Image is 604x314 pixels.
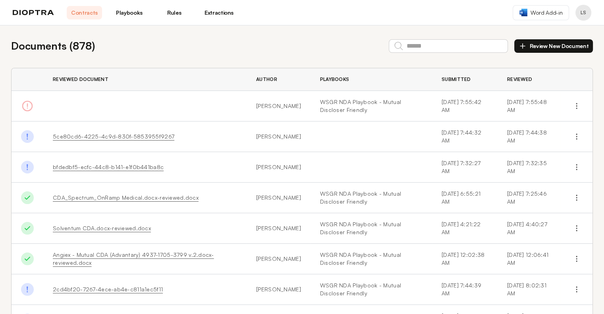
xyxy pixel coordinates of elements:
[21,252,34,265] img: Done
[247,244,311,274] td: [PERSON_NAME]
[320,190,423,206] a: WSGR NDA Playbook - Mutual Discloser Friendly
[156,6,192,19] a: Rules
[514,39,593,53] button: Review New Document
[21,283,34,296] img: Done
[13,10,54,15] img: logo
[247,152,311,183] td: [PERSON_NAME]
[53,225,151,231] a: Solventum CDA.docx-reviewed.docx
[498,152,561,183] td: [DATE] 7:32:35 AM
[498,244,561,274] td: [DATE] 12:06:41 AM
[432,213,498,244] td: [DATE] 4:21:22 AM
[498,121,561,152] td: [DATE] 7:44:38 AM
[320,251,423,267] a: WSGR NDA Playbook - Mutual Discloser Friendly
[498,68,561,91] th: Reviewed
[201,6,237,19] a: Extractions
[432,91,498,121] td: [DATE] 7:55:42 AM
[432,244,498,274] td: [DATE] 12:02:38 AM
[21,161,34,173] img: Done
[43,68,247,91] th: Reviewed Document
[247,121,311,152] td: [PERSON_NAME]
[53,133,174,140] a: 5ce80cd6-4225-4c9d-830f-5853955f9267
[432,68,498,91] th: Submitted
[311,68,432,91] th: Playbooks
[519,9,527,16] img: word
[21,191,34,204] img: Done
[53,164,164,170] a: bfdedbf5-ecfc-44c8-b141-e1f0b441ba8c
[247,91,311,121] td: [PERSON_NAME]
[21,222,34,235] img: Done
[320,220,423,236] a: WSGR NDA Playbook - Mutual Discloser Friendly
[112,6,147,19] a: Playbooks
[53,251,214,266] a: Angiex - Mutual CDA (Advantary) 4937-1705-3799 v.2.docx-reviewed.docx
[432,183,498,213] td: [DATE] 6:55:21 AM
[11,38,95,54] h2: Documents ( 878 )
[21,130,34,143] img: Done
[498,213,561,244] td: [DATE] 4:40:27 AM
[320,98,423,114] a: WSGR NDA Playbook - Mutual Discloser Friendly
[531,9,562,17] span: Word Add-in
[432,152,498,183] td: [DATE] 7:32:27 AM
[498,274,561,305] td: [DATE] 8:02:31 AM
[247,213,311,244] td: [PERSON_NAME]
[498,183,561,213] td: [DATE] 7:25:46 AM
[247,274,311,305] td: [PERSON_NAME]
[53,286,163,293] a: 2cd4bf20-7267-4ece-ab4e-c811a1ec5f11
[67,6,102,19] a: Contracts
[247,68,311,91] th: Author
[432,274,498,305] td: [DATE] 7:44:39 AM
[53,194,199,201] a: CDA_Spectrum_OnRamp Medical.docx-reviewed.docx
[247,183,311,213] td: [PERSON_NAME]
[320,281,423,297] a: WSGR NDA Playbook - Mutual Discloser Friendly
[432,121,498,152] td: [DATE] 7:44:32 AM
[498,91,561,121] td: [DATE] 7:55:48 AM
[575,5,591,21] button: Profile menu
[513,5,569,20] a: Word Add-in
